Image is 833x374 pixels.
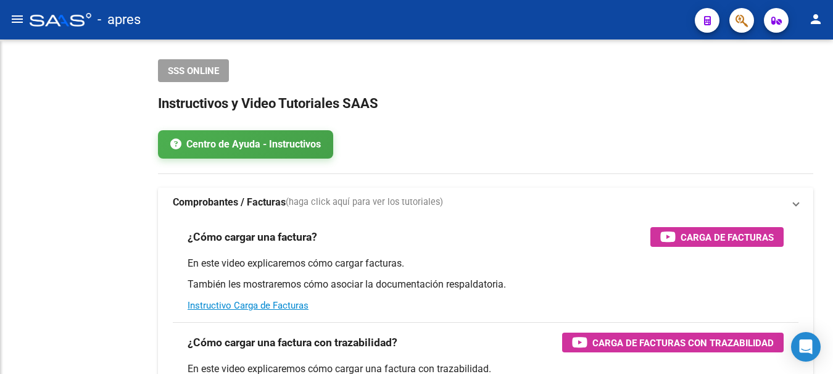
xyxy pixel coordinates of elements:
[97,6,141,33] span: - apres
[681,230,774,245] span: Carga de Facturas
[791,332,821,362] div: Open Intercom Messenger
[808,12,823,27] mat-icon: person
[188,228,317,246] h3: ¿Cómo cargar una factura?
[173,196,286,209] strong: Comprobantes / Facturas
[562,333,784,352] button: Carga de Facturas con Trazabilidad
[158,92,813,115] h2: Instructivos y Video Tutoriales SAAS
[158,188,813,217] mat-expansion-panel-header: Comprobantes / Facturas(haga click aquí para ver los tutoriales)
[286,196,443,209] span: (haga click aquí para ver los tutoriales)
[188,278,784,291] p: También les mostraremos cómo asociar la documentación respaldatoria.
[158,130,333,159] a: Centro de Ayuda - Instructivos
[592,335,774,351] span: Carga de Facturas con Trazabilidad
[10,12,25,27] mat-icon: menu
[188,300,309,311] a: Instructivo Carga de Facturas
[158,59,229,82] button: SSS ONLINE
[650,227,784,247] button: Carga de Facturas
[168,65,219,77] span: SSS ONLINE
[188,334,397,351] h3: ¿Cómo cargar una factura con trazabilidad?
[188,257,784,270] p: En este video explicaremos cómo cargar facturas.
